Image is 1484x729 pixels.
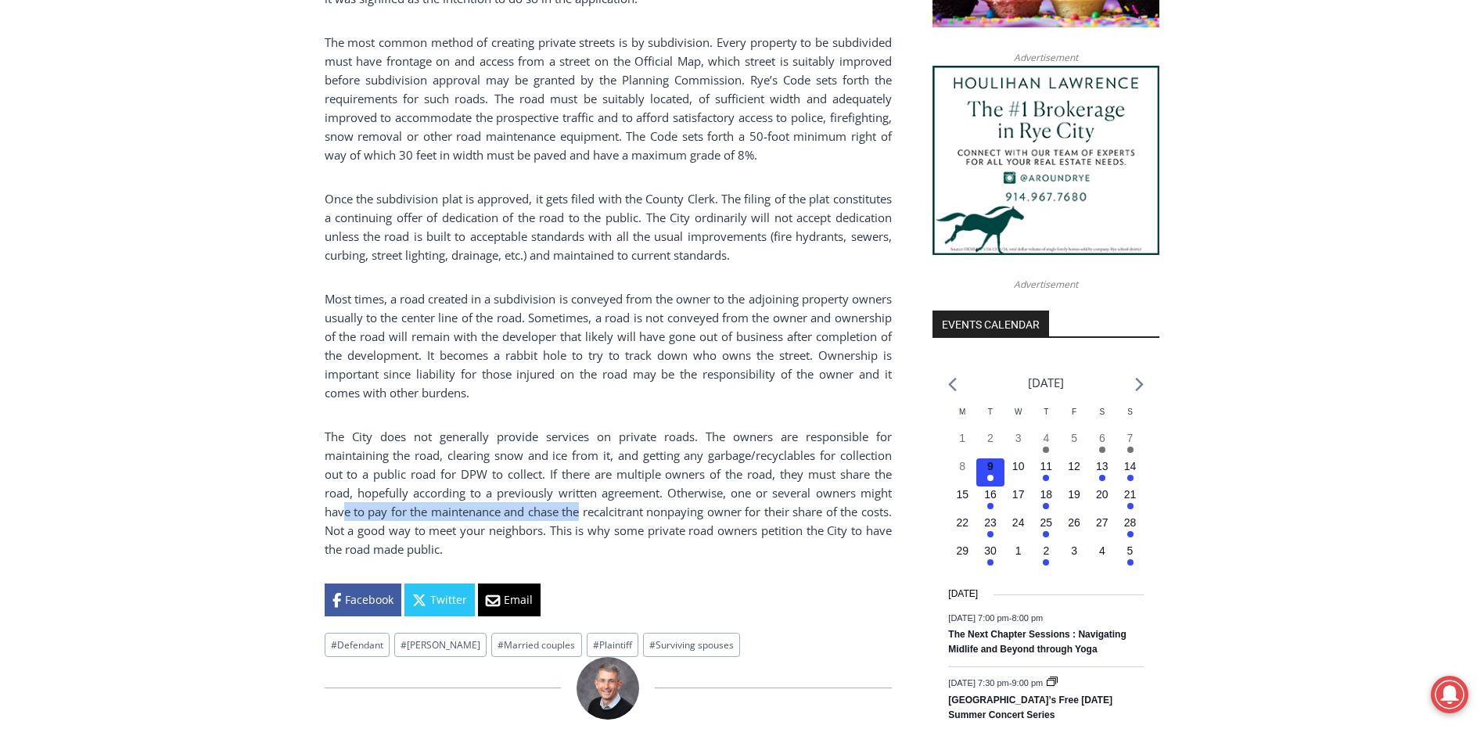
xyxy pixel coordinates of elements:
span: Intern @ [DOMAIN_NAME] [409,156,725,191]
time: 12 [1068,460,1080,472]
button: 28 Has events [1116,515,1144,543]
a: Previous month [948,377,957,392]
time: 21 [1124,488,1137,501]
div: Thursday [1033,406,1061,430]
time: 16 [984,488,997,501]
time: 3 [1071,544,1077,557]
time: 8 [959,460,965,472]
div: Tuesday [976,406,1004,430]
time: 4 [1043,432,1049,444]
em: Has events [1127,475,1134,481]
button: 29 [948,543,976,571]
button: 16 Has events [976,487,1004,515]
p: The City does not generally provide services on private roads. The owners are responsible for mai... [325,427,892,558]
img: Houlihan Lawrence The #1 Brokerage in Rye City [932,66,1159,255]
time: 1 [1015,544,1022,557]
time: 1 [959,432,965,444]
em: Has events [987,475,994,481]
time: 3 [1015,432,1022,444]
a: Intern @ [DOMAIN_NAME] [376,152,758,195]
div: Monday [948,406,976,430]
button: 25 Has events [1033,515,1061,543]
time: 20 [1096,488,1109,501]
time: 18 [1040,488,1053,501]
time: [DATE] [948,587,978,602]
span: Advertisement [998,50,1094,65]
div: Saturday [1088,406,1116,430]
button: 1 [1004,543,1033,571]
a: Email [478,584,541,616]
button: 7 Has events [1116,430,1144,458]
time: 30 [984,544,997,557]
li: [DATE] [1028,372,1064,393]
em: Has events [1127,559,1134,566]
time: 2 [1043,544,1049,557]
span: 9:00 pm [1011,678,1043,688]
time: 22 [956,516,968,529]
time: 5 [1127,544,1134,557]
div: Friday [1060,406,1088,430]
span: M [959,408,965,416]
time: 6 [1099,432,1105,444]
button: 2 Has events [1033,543,1061,571]
span: S [1127,408,1133,416]
a: [GEOGRAPHIC_DATA]’s Free [DATE] Summer Concert Series [948,695,1112,722]
time: 19 [1068,488,1080,501]
div: Wednesday [1004,406,1033,430]
em: Has events [1127,531,1134,537]
em: Has events [1043,559,1049,566]
time: 23 [984,516,997,529]
em: Has events [1043,503,1049,509]
a: The Next Chapter Sessions : Navigating Midlife and Beyond through Yoga [948,629,1126,656]
time: - [948,612,1043,622]
em: Has events [987,503,994,509]
button: 20 [1088,487,1116,515]
time: 4 [1099,544,1105,557]
span: # [498,638,504,652]
div: Sunday [1116,406,1144,430]
span: T [988,408,993,416]
span: [DATE] 7:00 pm [948,612,1008,622]
a: #[PERSON_NAME] [394,633,487,657]
a: #Plaintiff [587,633,638,657]
a: #Married couples [491,633,581,657]
button: 6 Has events [1088,430,1116,458]
time: 15 [956,488,968,501]
button: 2 [976,430,1004,458]
button: 26 [1060,515,1088,543]
span: # [401,638,407,652]
button: 24 [1004,515,1033,543]
button: 14 Has events [1116,458,1144,487]
time: 25 [1040,516,1053,529]
time: 24 [1012,516,1025,529]
button: 30 Has events [976,543,1004,571]
button: 15 [948,487,976,515]
time: 5 [1071,432,1077,444]
time: 14 [1124,460,1137,472]
a: Open Tues. - Sun. [PHONE_NUMBER] [1,157,157,195]
button: 13 Has events [1088,458,1116,487]
button: 21 Has events [1116,487,1144,515]
time: 10 [1012,460,1025,472]
button: 3 [1004,430,1033,458]
span: W [1015,408,1022,416]
time: 7 [1127,432,1134,444]
em: Has events [987,559,994,566]
em: Has events [1099,475,1105,481]
time: - [948,678,1045,688]
p: The most common method of creating private streets is by subdivision. Every property to be subdiv... [325,33,892,164]
time: 2 [987,432,994,444]
time: 26 [1068,516,1080,529]
button: 19 [1060,487,1088,515]
em: Has events [1127,447,1134,453]
span: # [593,638,599,652]
time: 28 [1124,516,1137,529]
a: #Defendant [325,633,390,657]
button: 5 [1060,430,1088,458]
em: Has events [1043,447,1049,453]
a: Twitter [404,584,475,616]
span: Advertisement [998,277,1094,292]
p: Most times, a road created in a subdivision is conveyed from the owner to the adjoining property ... [325,289,892,402]
button: 1 [948,430,976,458]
